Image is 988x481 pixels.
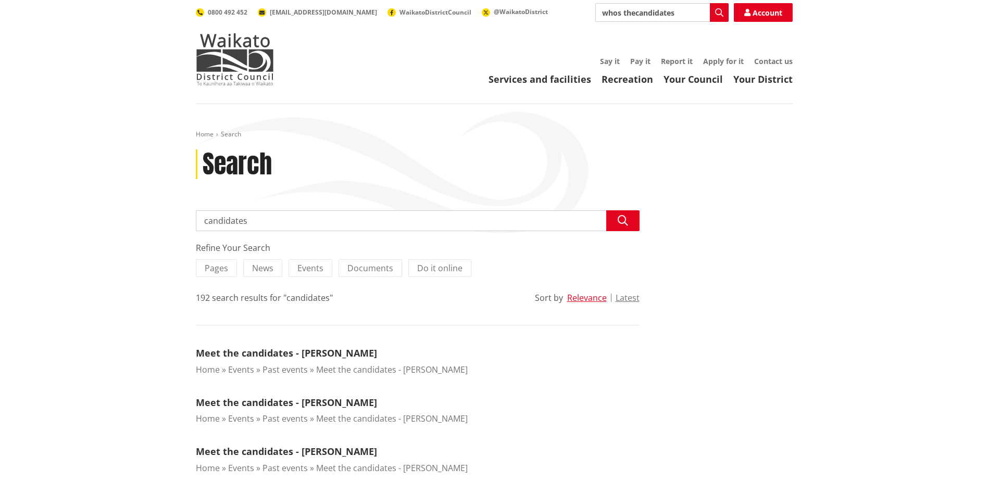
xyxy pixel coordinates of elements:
[399,8,471,17] span: WaikatoDistrictCouncil
[600,56,620,66] a: Say it
[347,262,393,274] span: Documents
[734,3,793,22] a: Account
[489,73,591,85] a: Services and facilities
[196,8,247,17] a: 0800 492 452
[196,242,640,254] div: Refine Your Search
[203,149,272,180] h1: Search
[196,347,377,359] a: Meet the candidates - [PERSON_NAME]
[228,364,254,375] a: Events
[754,56,793,66] a: Contact us
[316,462,468,474] a: Meet the candidates - [PERSON_NAME]
[661,56,693,66] a: Report it
[316,413,468,424] a: Meet the candidates - [PERSON_NAME]
[262,364,308,375] a: Past events
[196,462,220,474] a: Home
[228,462,254,474] a: Events
[567,293,607,302] button: Relevance
[940,437,978,475] iframe: Messenger Launcher
[196,130,793,139] nav: breadcrumb
[270,8,377,17] span: [EMAIL_ADDRESS][DOMAIN_NAME]
[228,413,254,424] a: Events
[664,73,723,85] a: Your Council
[602,73,653,85] a: Recreation
[630,56,651,66] a: Pay it
[297,262,323,274] span: Events
[482,7,548,16] a: @WaikatoDistrict
[262,462,308,474] a: Past events
[595,3,729,22] input: Search input
[196,292,333,304] div: 192 search results for "candidates"
[196,33,274,85] img: Waikato District Council - Te Kaunihera aa Takiwaa o Waikato
[387,8,471,17] a: WaikatoDistrictCouncil
[733,73,793,85] a: Your District
[316,364,468,375] a: Meet the candidates - [PERSON_NAME]
[208,8,247,17] span: 0800 492 452
[494,7,548,16] span: @WaikatoDistrict
[616,293,640,302] button: Latest
[252,262,273,274] span: News
[417,262,462,274] span: Do it online
[262,413,308,424] a: Past events
[196,210,640,231] input: Search input
[703,56,744,66] a: Apply for it
[196,413,220,424] a: Home
[205,262,228,274] span: Pages
[196,364,220,375] a: Home
[258,8,377,17] a: [EMAIL_ADDRESS][DOMAIN_NAME]
[196,445,377,458] a: Meet the candidates - [PERSON_NAME]
[196,130,214,138] a: Home
[196,396,377,409] a: Meet the candidates - [PERSON_NAME]
[535,292,563,304] div: Sort by
[221,130,241,138] span: Search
